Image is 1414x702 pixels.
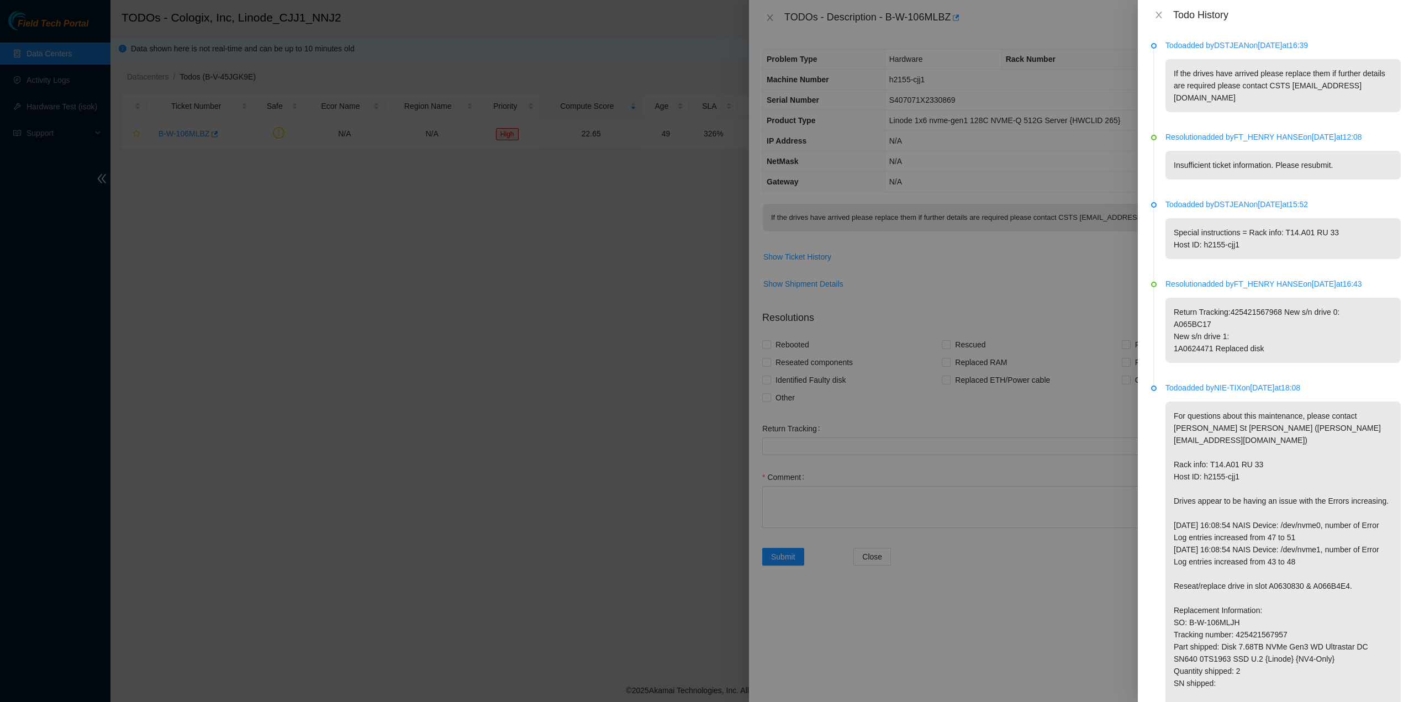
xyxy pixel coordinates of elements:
[1165,382,1401,394] p: Todo added by NIE-TIX on [DATE] at 18:08
[1165,278,1401,290] p: Resolution added by FT_HENRY HANSE on [DATE] at 16:43
[1165,298,1401,363] p: Return Tracking:425421567968 New s/n drive 0: A065BC17 New s/n drive 1: 1A0624471 Replaced disk
[1151,10,1167,20] button: Close
[1165,151,1401,180] p: Insufficient ticket information. Please resubmit.
[1173,9,1401,21] div: Todo History
[1165,59,1401,112] p: If the drives have arrived please replace them if further details are required please contact CST...
[1165,198,1401,210] p: Todo added by DSTJEAN on [DATE] at 15:52
[1165,131,1401,143] p: Resolution added by FT_HENRY HANSE on [DATE] at 12:08
[1154,10,1163,19] span: close
[1165,39,1401,51] p: Todo added by DSTJEAN on [DATE] at 16:39
[1165,218,1401,259] p: Special instructions = Rack info: T14.A01 RU 33 Host ID: h2155-cjj1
